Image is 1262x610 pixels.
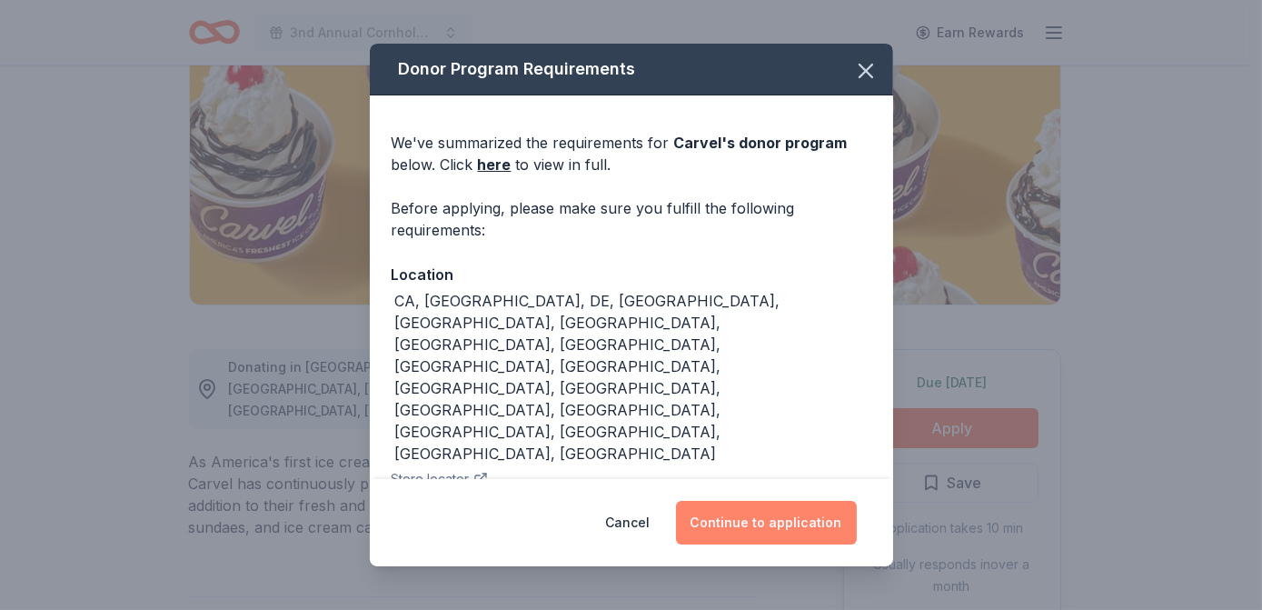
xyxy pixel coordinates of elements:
div: We've summarized the requirements for below. Click to view in full. [392,132,871,175]
span: Carvel 's donor program [674,134,848,152]
div: Before applying, please make sure you fulfill the following requirements: [392,197,871,241]
div: Location [392,263,871,286]
button: Cancel [606,501,651,545]
button: Store locator [392,468,488,490]
button: Continue to application [676,501,857,545]
div: Donor Program Requirements [370,44,893,95]
div: CA, [GEOGRAPHIC_DATA], DE, [GEOGRAPHIC_DATA], [GEOGRAPHIC_DATA], [GEOGRAPHIC_DATA], [GEOGRAPHIC_D... [395,290,871,465]
a: here [478,154,512,175]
